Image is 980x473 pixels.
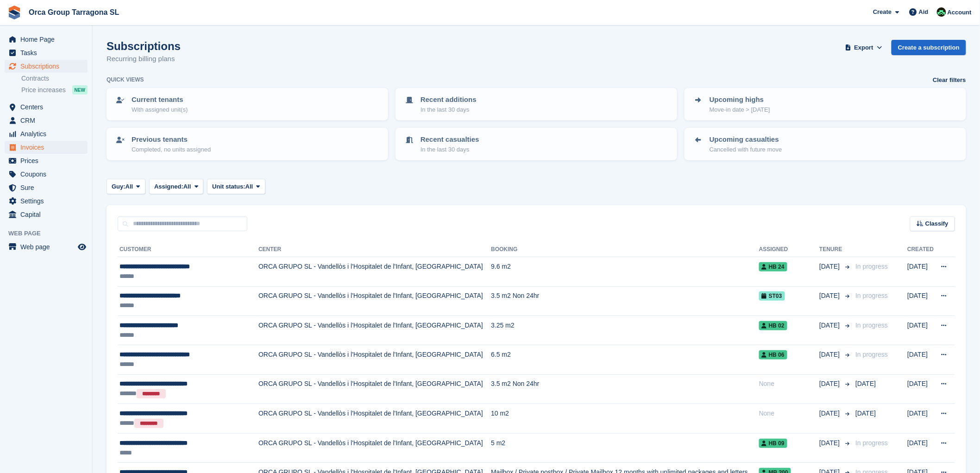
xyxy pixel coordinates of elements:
[855,263,888,270] font: In progress
[819,380,840,387] font: [DATE]
[491,410,509,417] font: 10 m2
[819,292,840,299] font: [DATE]
[183,183,191,190] font: All
[20,63,59,70] font: Subscriptions
[20,184,34,191] font: Sure
[396,89,676,120] a: Recent additions In the last 30 days
[212,183,245,190] font: Unit status:
[948,9,972,16] font: Account
[759,246,788,252] font: Assigned
[5,46,88,59] a: menu
[126,183,133,190] font: All
[5,240,88,253] a: menu
[5,181,88,194] a: menu
[258,322,483,329] font: ORCA GRUPO SL - Vandellòs i l'Hospitalet de l'Infant, [GEOGRAPHIC_DATA]
[710,135,779,143] font: Upcoming casualties
[769,293,782,299] font: ST03
[245,183,253,190] font: All
[491,263,511,270] font: 9.6 m2
[925,220,949,227] font: Classify
[21,86,66,94] font: Price increases
[7,6,21,19] img: stora-icon-8386f47178a22dfd0bd8f6a31ec36ba5ce8667c1dd55bd0f319d3a0aa187defe.svg
[855,439,888,447] font: In progress
[5,127,88,140] a: menu
[685,129,965,159] a: Upcoming casualties Cancelled with future move
[819,439,840,447] font: [DATE]
[20,211,41,218] font: Capital
[5,208,88,221] a: menu
[491,351,511,358] font: 6.5 m2
[20,243,50,251] font: Web page
[819,263,840,270] font: [DATE]
[132,135,188,143] font: Previous tenants
[710,106,770,113] font: Move-in date > [DATE]
[855,292,888,299] font: In progress
[5,141,88,154] a: menu
[20,103,43,111] font: Centers
[207,179,265,194] button: Unit status: All
[20,117,35,124] font: CRM
[937,7,946,17] img: Tania
[258,263,483,270] font: ORCA GRUPO SL - Vandellòs i l'Hospitalet de l'Infant, [GEOGRAPHIC_DATA]
[112,183,126,190] font: Guy:
[769,352,785,358] font: HB 06
[258,351,483,358] font: ORCA GRUPO SL - Vandellòs i l'Hospitalet de l'Infant, [GEOGRAPHIC_DATA]
[76,241,88,252] a: Store Preview
[491,322,515,329] font: 3.25 m2
[759,380,774,387] font: None
[855,410,876,417] font: [DATE]
[421,95,477,103] font: Recent additions
[907,439,928,447] font: [DATE]
[819,410,840,417] font: [DATE]
[898,44,960,51] font: Create a subscription
[854,44,873,51] font: Export
[258,439,483,447] font: ORCA GRUPO SL - Vandellòs i l'Hospitalet de l'Infant, [GEOGRAPHIC_DATA]
[843,40,884,55] button: Export
[132,95,183,103] font: Current tenants
[491,380,539,387] font: 3.5 m2 Non 24hr
[107,76,144,83] font: Quick Views
[132,146,211,153] font: Completed, no units assigned
[25,5,123,20] a: Orca Group Tarragona SL
[20,144,44,151] font: Invoices
[907,380,928,387] font: [DATE]
[5,60,88,73] a: menu
[5,33,88,46] a: menu
[119,246,151,252] font: Customer
[907,322,928,329] font: [DATE]
[5,101,88,114] a: menu
[855,322,888,329] font: In progress
[5,195,88,208] a: menu
[20,36,55,43] font: Home Page
[21,85,88,95] a: Price increases NEW
[759,410,774,417] font: None
[21,75,49,82] font: Contracts
[855,351,888,358] font: In progress
[20,157,38,164] font: Prices
[421,106,470,113] font: In the last 30 days
[907,246,934,252] font: Created
[873,8,892,15] font: Create
[5,114,88,127] a: menu
[20,49,37,57] font: Tasks
[907,410,928,417] font: [DATE]
[769,440,785,447] font: HB 09
[75,88,85,93] font: NEW
[892,40,966,55] a: Create a subscription
[491,292,539,299] font: 3.5 m2 Non 24hr
[258,246,281,252] font: Center
[819,246,842,252] font: Tenure
[421,135,479,143] font: Recent casualties
[907,263,928,270] font: [DATE]
[258,292,483,299] font: ORCA GRUPO SL - Vandellòs i l'Hospitalet de l'Infant, [GEOGRAPHIC_DATA]
[107,89,387,120] a: Current tenants With assigned unit(s)
[855,380,876,387] font: [DATE]
[132,106,188,113] font: With assigned unit(s)
[20,130,46,138] font: Analytics
[20,197,44,205] font: Settings
[107,55,175,63] font: Recurring billing plans
[907,292,928,299] font: [DATE]
[5,154,88,167] a: menu
[491,439,505,447] font: 5 m2
[5,168,88,181] a: menu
